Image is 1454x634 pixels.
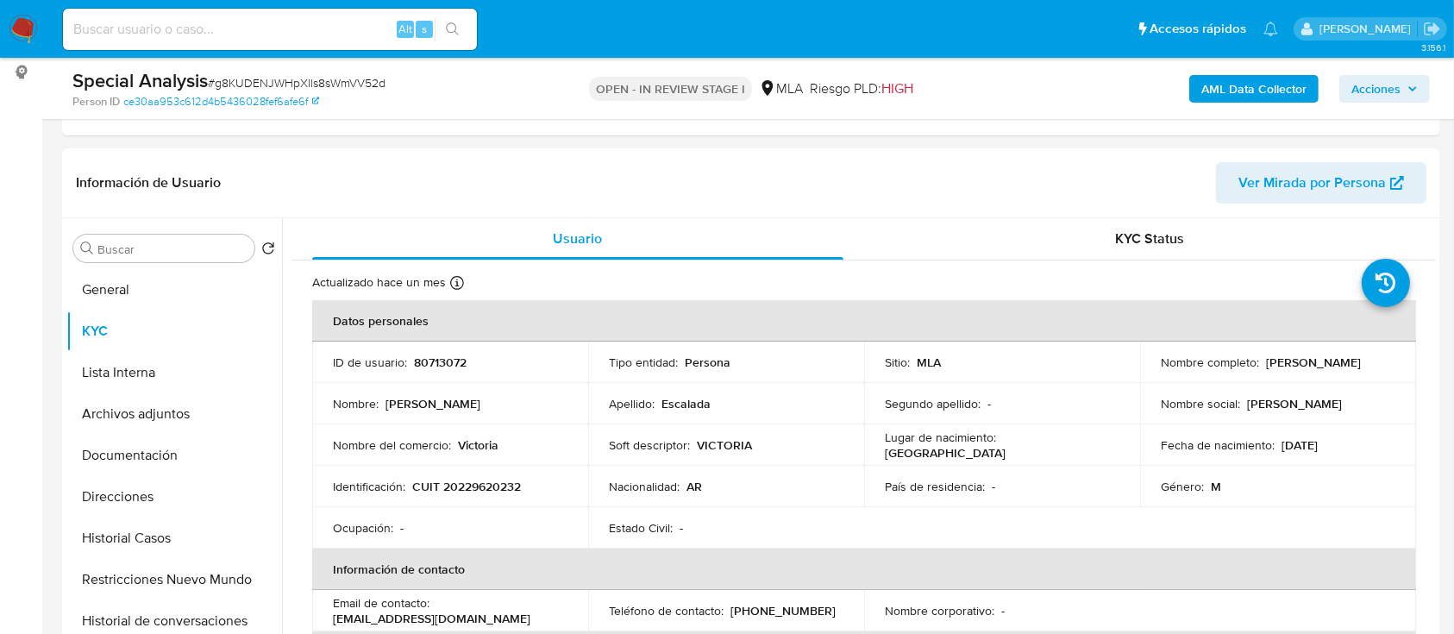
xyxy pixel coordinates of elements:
[312,300,1416,342] th: Datos personales
[1238,162,1386,204] span: Ver Mirada por Persona
[1161,437,1275,453] p: Fecha de nacimiento :
[609,437,690,453] p: Soft descriptor :
[1189,75,1319,103] button: AML Data Collector
[412,479,521,494] p: CUIT 20229620232
[66,269,282,311] button: General
[66,559,282,600] button: Restricciones Nuevo Mundo
[80,242,94,255] button: Buscar
[333,520,393,536] p: Ocupación :
[589,77,752,101] p: OPEN - IN REVIEW STAGE I
[885,430,996,445] p: Lugar de nacimiento :
[66,311,282,352] button: KYC
[881,78,913,98] span: HIGH
[312,274,446,291] p: Actualizado hace un mes
[609,479,680,494] p: Nacionalidad :
[333,437,451,453] p: Nombre del comercio :
[66,476,282,518] button: Direcciones
[72,94,120,110] b: Person ID
[333,479,405,494] p: Identificación :
[885,479,985,494] p: País de residencia :
[1150,20,1246,38] span: Accesos rápidos
[385,396,480,411] p: [PERSON_NAME]
[66,518,282,559] button: Historial Casos
[1001,603,1005,618] p: -
[66,435,282,476] button: Documentación
[1319,21,1417,37] p: florencia.merelli@mercadolibre.com
[1211,479,1221,494] p: M
[208,74,385,91] span: # g8KUDENJWHpXlls8sWmVV52d
[1216,162,1426,204] button: Ver Mirada por Persona
[609,396,655,411] p: Apellido :
[333,611,530,626] p: [EMAIL_ADDRESS][DOMAIN_NAME]
[609,520,673,536] p: Estado Civil :
[1266,355,1361,370] p: [PERSON_NAME]
[759,79,803,98] div: MLA
[1161,355,1259,370] p: Nombre completo :
[1351,75,1401,103] span: Acciones
[458,437,498,453] p: Victoria
[553,229,602,248] span: Usuario
[1339,75,1430,103] button: Acciones
[661,396,711,411] p: Escalada
[398,21,412,37] span: Alt
[1115,229,1184,248] span: KYC Status
[312,549,1416,590] th: Información de contacto
[685,355,730,370] p: Persona
[1201,75,1307,103] b: AML Data Collector
[609,603,724,618] p: Teléfono de contacto :
[97,242,248,257] input: Buscar
[333,595,429,611] p: Email de contacto :
[76,174,221,191] h1: Información de Usuario
[333,396,379,411] p: Nombre :
[1263,22,1278,36] a: Notificaciones
[885,396,981,411] p: Segundo apellido :
[810,79,913,98] span: Riesgo PLD:
[987,396,991,411] p: -
[1161,396,1240,411] p: Nombre social :
[885,355,910,370] p: Sitio :
[435,17,470,41] button: search-icon
[917,355,941,370] p: MLA
[63,18,477,41] input: Buscar usuario o caso...
[261,242,275,261] button: Volver al orden por defecto
[992,479,995,494] p: -
[400,520,404,536] p: -
[123,94,319,110] a: ce30aa953c612d4b5436028fef6afe6f
[885,445,1006,461] p: [GEOGRAPHIC_DATA]
[1247,396,1342,411] p: [PERSON_NAME]
[1161,479,1204,494] p: Género :
[66,352,282,393] button: Lista Interna
[66,393,282,435] button: Archivos adjuntos
[680,520,683,536] p: -
[697,437,752,453] p: VICTORIA
[72,66,208,94] b: Special Analysis
[609,355,678,370] p: Tipo entidad :
[1423,20,1441,38] a: Salir
[885,603,994,618] p: Nombre corporativo :
[333,355,407,370] p: ID de usuario :
[422,21,427,37] span: s
[686,479,702,494] p: AR
[1282,437,1318,453] p: [DATE]
[414,355,467,370] p: 80713072
[730,603,836,618] p: [PHONE_NUMBER]
[1421,41,1445,54] span: 3.156.1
